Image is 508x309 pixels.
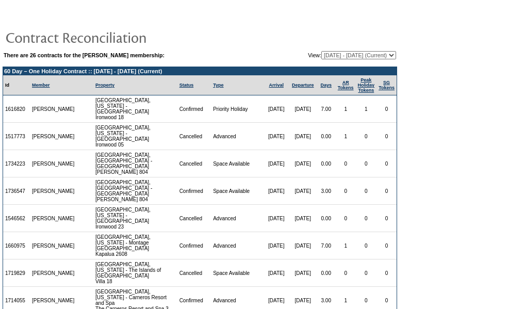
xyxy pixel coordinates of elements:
[211,177,263,205] td: Space Available
[263,150,289,177] td: [DATE]
[177,205,211,232] td: Cancelled
[30,150,77,177] td: [PERSON_NAME]
[289,123,317,150] td: [DATE]
[338,80,354,90] a: ARTokens
[356,150,377,177] td: 0
[376,205,397,232] td: 0
[3,123,30,150] td: 1517773
[336,123,356,150] td: 1
[3,205,30,232] td: 1546562
[356,232,377,259] td: 0
[177,177,211,205] td: Confirmed
[95,83,114,88] a: Property
[358,77,375,93] a: Peak HolidayTokens
[356,95,377,123] td: 1
[93,150,177,177] td: [GEOGRAPHIC_DATA], [GEOGRAPHIC_DATA] - [GEOGRAPHIC_DATA] [PERSON_NAME] 804
[356,123,377,150] td: 0
[211,259,263,287] td: Space Available
[336,232,356,259] td: 1
[356,177,377,205] td: 0
[93,232,177,259] td: [GEOGRAPHIC_DATA], [US_STATE] - Montage [GEOGRAPHIC_DATA] Kapalua 2608
[211,123,263,150] td: Advanced
[317,177,336,205] td: 3.00
[336,177,356,205] td: 0
[211,150,263,177] td: Space Available
[356,205,377,232] td: 0
[3,177,30,205] td: 1736547
[3,67,397,75] td: 60 Day – One Holiday Contract :: [DATE] - [DATE] (Current)
[213,83,223,88] a: Type
[93,123,177,150] td: [GEOGRAPHIC_DATA], [US_STATE] - [GEOGRAPHIC_DATA] Ironwood 05
[336,95,356,123] td: 1
[30,259,77,287] td: [PERSON_NAME]
[320,83,332,88] a: Days
[3,75,30,95] td: Id
[263,259,289,287] td: [DATE]
[317,232,336,259] td: 7.00
[177,232,211,259] td: Confirmed
[376,123,397,150] td: 0
[211,205,263,232] td: Advanced
[317,150,336,177] td: 0.00
[317,205,336,232] td: 0.00
[177,150,211,177] td: Cancelled
[3,259,30,287] td: 1719829
[376,95,397,123] td: 0
[179,83,194,88] a: Status
[93,205,177,232] td: [GEOGRAPHIC_DATA], [US_STATE] - [GEOGRAPHIC_DATA] Ironwood 23
[263,95,289,123] td: [DATE]
[379,80,395,90] a: SGTokens
[289,177,317,205] td: [DATE]
[3,232,30,259] td: 1660975
[376,150,397,177] td: 0
[336,259,356,287] td: 0
[289,232,317,259] td: [DATE]
[30,177,77,205] td: [PERSON_NAME]
[336,205,356,232] td: 0
[4,52,165,58] b: There are 26 contracts for the [PERSON_NAME] membership:
[263,123,289,150] td: [DATE]
[30,123,77,150] td: [PERSON_NAME]
[30,95,77,123] td: [PERSON_NAME]
[289,205,317,232] td: [DATE]
[177,123,211,150] td: Cancelled
[177,259,211,287] td: Cancelled
[376,177,397,205] td: 0
[5,27,211,47] img: pgTtlContractReconciliation.gif
[93,259,177,287] td: [GEOGRAPHIC_DATA], [US_STATE] - The Islands of [GEOGRAPHIC_DATA] Villa 18
[32,83,50,88] a: Member
[356,259,377,287] td: 0
[376,232,397,259] td: 0
[317,123,336,150] td: 0.00
[3,95,30,123] td: 1616820
[289,150,317,177] td: [DATE]
[317,95,336,123] td: 7.00
[211,95,263,123] td: Priority Holiday
[257,51,396,59] td: View:
[292,83,314,88] a: Departure
[263,177,289,205] td: [DATE]
[177,95,211,123] td: Confirmed
[93,177,177,205] td: [GEOGRAPHIC_DATA], [GEOGRAPHIC_DATA] - [GEOGRAPHIC_DATA] [PERSON_NAME] 804
[317,259,336,287] td: 0.00
[336,150,356,177] td: 0
[263,232,289,259] td: [DATE]
[289,259,317,287] td: [DATE]
[30,205,77,232] td: [PERSON_NAME]
[3,150,30,177] td: 1734223
[269,83,284,88] a: Arrival
[289,95,317,123] td: [DATE]
[376,259,397,287] td: 0
[211,232,263,259] td: Advanced
[263,205,289,232] td: [DATE]
[30,232,77,259] td: [PERSON_NAME]
[93,95,177,123] td: [GEOGRAPHIC_DATA], [US_STATE] - [GEOGRAPHIC_DATA] Ironwood 18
